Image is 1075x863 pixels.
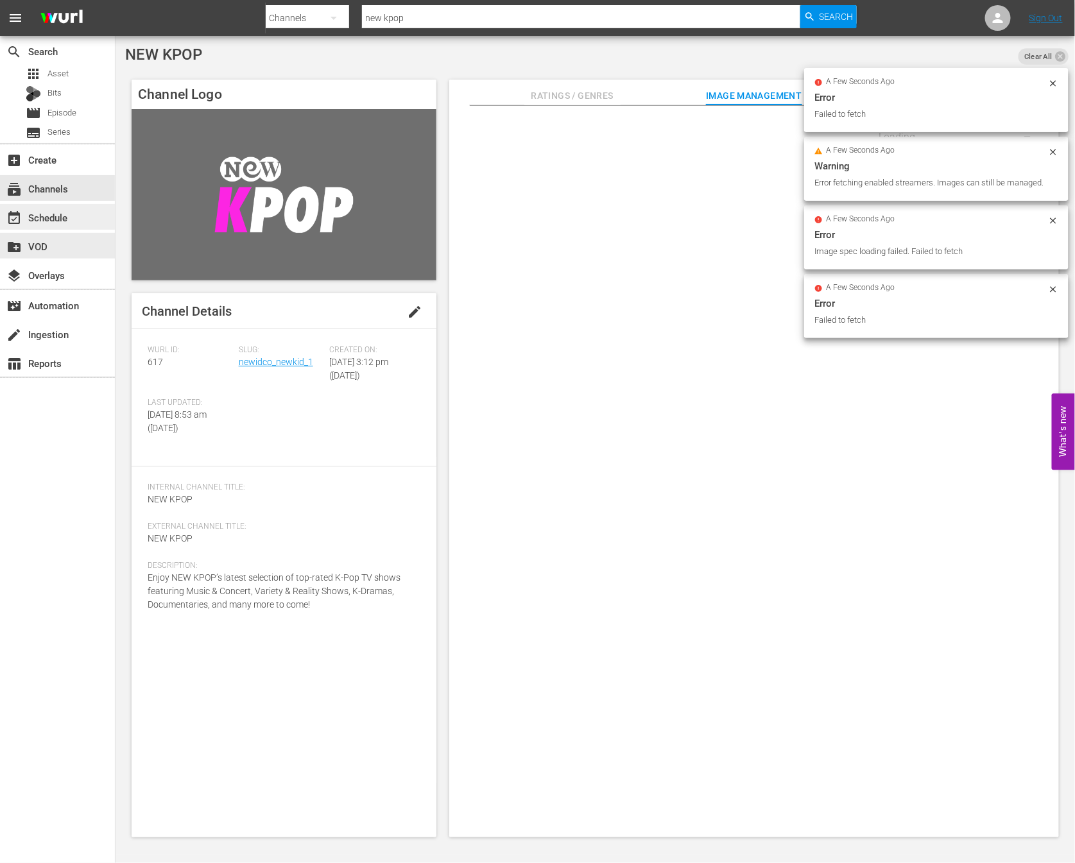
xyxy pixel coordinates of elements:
[47,67,69,80] span: Asset
[239,357,313,367] a: newidco_newkid_1
[800,5,857,28] button: Search
[407,304,422,320] span: edit
[1029,13,1063,23] a: Sign Out
[47,107,76,119] span: Episode
[148,522,414,532] span: External Channel Title:
[814,176,1045,189] div: Error fetching enabled streamers. Images can still be managed.
[329,357,388,380] span: [DATE] 3:12 pm ([DATE])
[1052,393,1075,470] button: Open Feedback Widget
[142,303,232,319] span: Channel Details
[8,10,23,26] span: menu
[148,345,232,355] span: Wurl ID:
[814,108,1045,121] div: Failed to fetch
[814,90,1058,105] div: Error
[6,327,22,343] span: Ingestion
[125,46,202,64] span: NEW KPOP
[820,5,854,28] span: Search
[132,80,436,109] h4: Channel Logo
[6,268,22,284] span: Overlays
[6,44,22,60] span: Search
[148,561,414,571] span: Description:
[148,409,207,433] span: [DATE] 8:53 am ([DATE])
[814,227,1058,243] div: Error
[47,126,71,139] span: Series
[827,146,895,156] span: a few seconds ago
[399,296,430,327] button: edit
[239,345,323,355] span: Slug:
[47,87,62,99] span: Bits
[706,88,802,104] span: Image Management
[148,572,400,610] span: Enjoy NEW KPOP’s latest selection of top-rated K-Pop TV shows featuring Music & Concert, Variety ...
[1019,48,1058,65] span: Clear All
[814,158,1058,174] div: Warning
[148,494,193,504] span: NEW KPOP
[6,298,22,314] span: Automation
[827,214,895,225] span: a few seconds ago
[148,483,414,493] span: Internal Channel Title:
[814,314,1045,327] div: Failed to fetch
[26,125,41,141] span: Series
[524,88,621,104] span: Ratings / Genres
[148,533,193,543] span: NEW KPOP
[31,3,92,33] img: ans4CAIJ8jUAAAAAAAAAAAAAAAAAAAAAAAAgQb4GAAAAAAAAAAAAAAAAAAAAAAAAJMjXAAAAAAAAAAAAAAAAAAAAAAAAgAT5G...
[814,245,1045,258] div: Image spec loading failed. Failed to fetch
[132,109,436,280] img: NEW KPOP
[6,153,22,168] span: Create
[827,77,895,87] span: a few seconds ago
[6,210,22,226] span: Schedule
[827,283,895,293] span: a few seconds ago
[26,86,41,101] div: Bits
[329,345,414,355] span: Created On:
[814,296,1058,311] div: Error
[148,357,163,367] span: 617
[6,182,22,197] span: Channels
[26,105,41,121] span: Episode
[26,66,41,81] span: Asset
[6,239,22,255] span: VOD
[6,356,22,372] span: Reports
[148,398,232,408] span: Last Updated:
